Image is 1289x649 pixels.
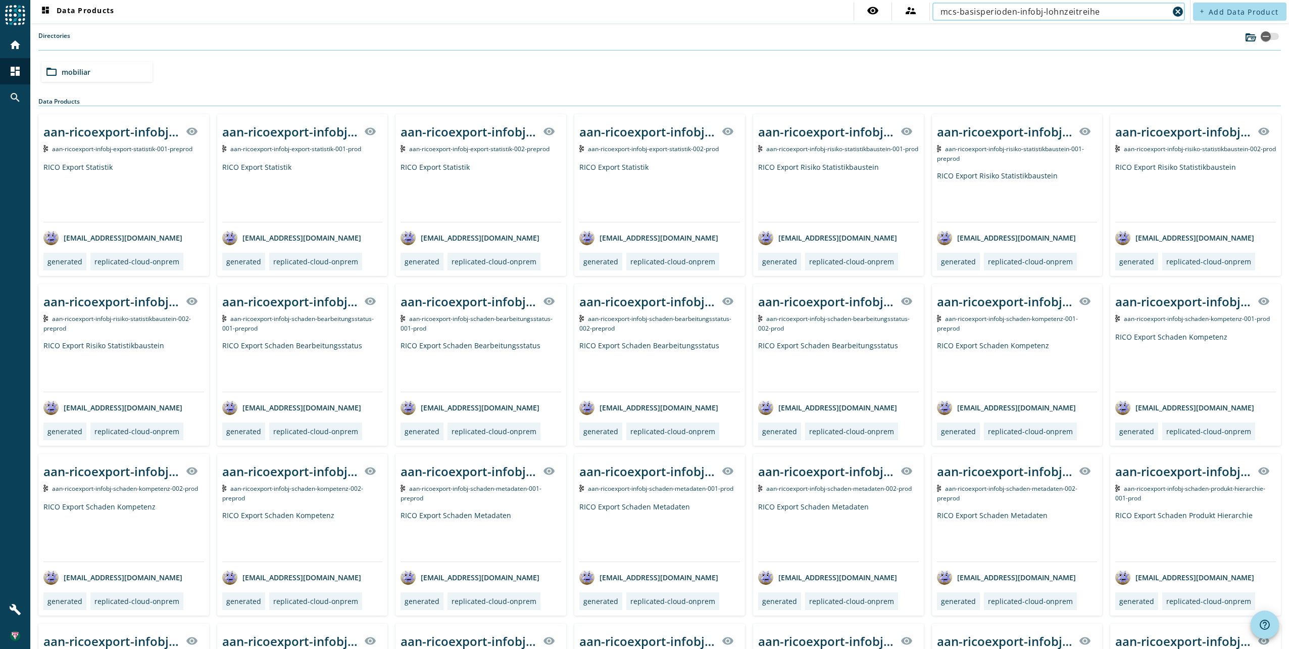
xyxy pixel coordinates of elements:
div: RICO Export Schaden Metadaten [937,511,1098,562]
mat-icon: supervisor_account [905,5,917,17]
img: avatar [1115,230,1130,245]
span: Kafka Topic: aan-ricoexport-infobj-schaden-produkt-hierarchie-001-prod [1115,484,1265,502]
div: RICO Export Schaden Bearbeitungsstatus [758,341,919,392]
img: avatar [222,230,237,245]
div: RICO Export Risiko Statistikbaustein [758,162,919,222]
input: Search (% or * for wildcards) [940,6,1169,18]
mat-icon: visibility [1079,465,1091,477]
div: replicated-cloud-onprem [630,427,715,436]
mat-icon: visibility [364,465,376,477]
img: spoud-logo.svg [5,5,25,25]
mat-icon: dashboard [9,65,21,77]
div: RICO Export Risiko Statistikbaustein [937,171,1098,222]
span: Kafka Topic: aan-ricoexport-infobj-schaden-kompetenz-002-prod [52,484,198,493]
div: [EMAIL_ADDRESS][DOMAIN_NAME] [1115,400,1254,415]
div: aan-ricoexport-infobj-schaden-bearbeitungsstatus-002-_stage_ [579,293,716,310]
img: avatar [43,570,59,585]
img: Kafka Topic: aan-ricoexport-infobj-schaden-metadaten-002-preprod [937,485,941,492]
mat-icon: visibility [543,125,555,137]
div: aan-ricoexport-infobj-schaden-metadaten-002-_stage_ [758,463,895,480]
span: Kafka Topic: aan-ricoexport-infobj-schaden-kompetenz-001-prod [1124,314,1270,323]
mat-icon: cancel [1172,6,1184,18]
div: replicated-cloud-onprem [273,427,358,436]
img: Kafka Topic: aan-ricoexport-infobj-schaden-produkt-hierarchie-001-prod [1115,485,1120,492]
span: Data Products [39,6,114,18]
mat-icon: visibility [364,635,376,647]
div: generated [405,596,439,606]
div: [EMAIL_ADDRESS][DOMAIN_NAME] [1115,570,1254,585]
span: Kafka Topic: aan-ricoexport-infobj-schaden-bearbeitungsstatus-002-preprod [579,314,731,333]
div: [EMAIL_ADDRESS][DOMAIN_NAME] [43,400,182,415]
img: Kafka Topic: aan-ricoexport-infobj-schaden-kompetenz-001-preprod [937,315,941,322]
mat-icon: search [9,91,21,104]
div: replicated-cloud-onprem [1166,596,1251,606]
div: replicated-cloud-onprem [809,427,894,436]
span: Kafka Topic: aan-ricoexport-infobj-schaden-bearbeitungsstatus-001-prod [401,314,553,333]
img: avatar [758,230,773,245]
div: generated [405,427,439,436]
div: RICO Export Statistik [43,162,204,222]
span: Kafka Topic: aan-ricoexport-infobj-schaden-bearbeitungsstatus-002-prod [758,314,910,333]
div: aan-ricoexport-infobj-schaden-kompetenz-002-_stage_ [222,463,359,480]
mat-icon: visibility [1258,295,1270,307]
div: replicated-cloud-onprem [809,257,894,266]
img: avatar [401,400,416,415]
div: RICO Export Schaden Produkt Hierarchie [1115,511,1276,562]
span: Kafka Topic: aan-ricoexport-infobj-export-statistik-002-preprod [409,145,550,153]
div: RICO Export Schaden Kompetenz [937,341,1098,392]
mat-icon: visibility [1258,125,1270,137]
div: generated [47,427,82,436]
img: avatar [401,230,416,245]
mat-icon: folder_open [45,66,58,78]
img: avatar [579,230,594,245]
div: generated [583,596,618,606]
span: Kafka Topic: aan-ricoexport-infobj-risiko-statistikbaustein-002-preprod [43,314,191,333]
div: RICO Export Schaden Bearbeitungsstatus [579,341,740,392]
div: [EMAIL_ADDRESS][DOMAIN_NAME] [579,570,718,585]
div: RICO Export Statistik [401,162,561,222]
div: RICO Export Schaden Bearbeitungsstatus [401,341,561,392]
mat-icon: visibility [901,295,913,307]
div: replicated-cloud-onprem [452,257,536,266]
img: 5ba4e083c89e3dd1cb8d0563bab23dbc [10,631,20,641]
div: aan-ricoexport-infobj-schaden-bearbeitungsstatus-001-_stage_ [222,293,359,310]
span: Kafka Topic: aan-ricoexport-infobj-schaden-kompetenz-002-preprod [222,484,364,502]
img: Kafka Topic: aan-ricoexport-infobj-export-statistik-001-preprod [43,145,48,152]
img: avatar [758,400,773,415]
mat-icon: visibility [1079,635,1091,647]
img: Kafka Topic: aan-ricoexport-infobj-export-statistik-002-preprod [401,145,405,152]
mat-icon: visibility [722,465,734,477]
img: avatar [43,400,59,415]
div: aan-ricoexport-infobj-risiko-statistikbaustein-002-_stage_ [1115,123,1252,140]
mat-icon: visibility [1258,635,1270,647]
div: RICO Export Schaden Metadaten [401,511,561,562]
button: Data Products [35,3,118,21]
img: avatar [222,400,237,415]
mat-icon: visibility [543,295,555,307]
div: [EMAIL_ADDRESS][DOMAIN_NAME] [579,230,718,245]
mat-icon: visibility [186,125,198,137]
div: [EMAIL_ADDRESS][DOMAIN_NAME] [1115,230,1254,245]
div: replicated-cloud-onprem [630,257,715,266]
mat-icon: home [9,39,21,51]
mat-icon: visibility [1079,295,1091,307]
button: Clear [1171,5,1185,19]
img: avatar [43,230,59,245]
mat-icon: visibility [1258,465,1270,477]
span: Kafka Topic: aan-ricoexport-infobj-schaden-kompetenz-001-preprod [937,314,1078,333]
img: Kafka Topic: aan-ricoexport-infobj-export-statistik-001-prod [222,145,227,152]
mat-icon: visibility [543,465,555,477]
div: Data Products [38,97,1281,106]
div: replicated-cloud-onprem [452,596,536,606]
mat-icon: visibility [543,635,555,647]
div: [EMAIL_ADDRESS][DOMAIN_NAME] [222,570,361,585]
div: generated [1119,596,1154,606]
mat-icon: visibility [901,635,913,647]
mat-icon: help_outline [1259,619,1271,631]
div: replicated-cloud-onprem [630,596,715,606]
div: [EMAIL_ADDRESS][DOMAIN_NAME] [43,230,182,245]
div: [EMAIL_ADDRESS][DOMAIN_NAME] [401,400,539,415]
div: generated [762,257,797,266]
div: generated [226,257,261,266]
div: replicated-cloud-onprem [94,427,179,436]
